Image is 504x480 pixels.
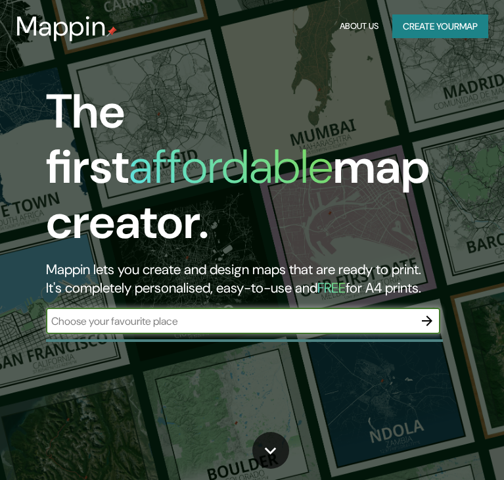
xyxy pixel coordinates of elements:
input: Choose your favourite place [46,314,414,329]
img: mappin-pin [106,26,117,37]
h1: The first map creator. [46,84,449,260]
h5: FREE [317,279,346,297]
h3: Mappin [16,11,106,42]
button: Create yourmap [392,14,488,39]
h2: Mappin lets you create and design maps that are ready to print. It's completely personalised, eas... [46,260,449,297]
h1: affordable [129,136,333,197]
button: About Us [336,14,382,39]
